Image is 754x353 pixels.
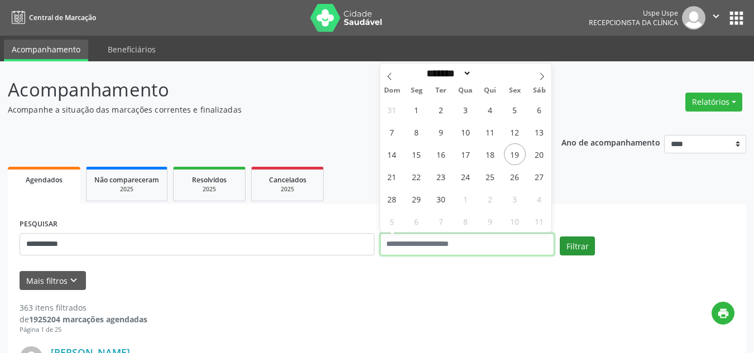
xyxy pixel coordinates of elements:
[682,6,705,30] img: img
[727,8,746,28] button: apps
[710,10,722,22] i: 
[589,18,678,27] span: Recepcionista da clínica
[455,166,477,187] span: Setembro 24, 2025
[453,87,478,94] span: Qua
[20,216,57,233] label: PESQUISAR
[381,188,403,210] span: Setembro 28, 2025
[8,8,96,27] a: Central de Marcação
[472,67,508,79] input: Year
[430,210,452,232] span: Outubro 7, 2025
[4,40,88,61] a: Acompanhamento
[430,143,452,165] span: Setembro 16, 2025
[430,99,452,120] span: Setembro 2, 2025
[479,143,501,165] span: Setembro 18, 2025
[504,188,526,210] span: Outubro 3, 2025
[20,302,147,313] div: 363 itens filtrados
[269,175,306,185] span: Cancelados
[381,210,403,232] span: Outubro 5, 2025
[406,143,428,165] span: Setembro 15, 2025
[20,313,147,325] div: de
[406,210,428,232] span: Outubro 6, 2025
[192,175,227,185] span: Resolvidos
[26,175,63,185] span: Agendados
[479,99,501,120] span: Setembro 4, 2025
[685,93,742,112] button: Relatórios
[717,307,729,320] i: print
[94,175,159,185] span: Não compareceram
[404,87,429,94] span: Seg
[479,210,501,232] span: Outubro 9, 2025
[430,166,452,187] span: Setembro 23, 2025
[479,188,501,210] span: Outubro 2, 2025
[529,166,550,187] span: Setembro 27, 2025
[529,188,550,210] span: Outubro 4, 2025
[381,121,403,143] span: Setembro 7, 2025
[406,99,428,120] span: Setembro 1, 2025
[20,325,147,335] div: Página 1 de 25
[561,135,660,149] p: Ano de acompanhamento
[29,314,147,325] strong: 1925204 marcações agendadas
[94,185,159,194] div: 2025
[478,87,502,94] span: Qui
[712,302,734,325] button: print
[504,143,526,165] span: Setembro 19, 2025
[406,121,428,143] span: Setembro 8, 2025
[504,121,526,143] span: Setembro 12, 2025
[381,99,403,120] span: Agosto 31, 2025
[455,143,477,165] span: Setembro 17, 2025
[455,210,477,232] span: Outubro 8, 2025
[8,76,525,104] p: Acompanhamento
[705,6,727,30] button: 
[406,188,428,210] span: Setembro 29, 2025
[479,166,501,187] span: Setembro 25, 2025
[430,121,452,143] span: Setembro 9, 2025
[381,143,403,165] span: Setembro 14, 2025
[527,87,551,94] span: Sáb
[20,271,86,291] button: Mais filtroskeyboard_arrow_down
[529,121,550,143] span: Setembro 13, 2025
[380,87,405,94] span: Dom
[429,87,453,94] span: Ter
[381,166,403,187] span: Setembro 21, 2025
[100,40,164,59] a: Beneficiários
[529,210,550,232] span: Outubro 11, 2025
[455,188,477,210] span: Outubro 1, 2025
[455,99,477,120] span: Setembro 3, 2025
[29,13,96,22] span: Central de Marcação
[529,143,550,165] span: Setembro 20, 2025
[455,121,477,143] span: Setembro 10, 2025
[260,185,315,194] div: 2025
[423,67,472,79] select: Month
[181,185,237,194] div: 2025
[504,99,526,120] span: Setembro 5, 2025
[560,236,595,255] button: Filtrar
[589,8,678,18] div: Uspe Uspe
[406,166,428,187] span: Setembro 22, 2025
[8,104,525,115] p: Acompanhe a situação das marcações correntes e finalizadas
[502,87,527,94] span: Sex
[479,121,501,143] span: Setembro 11, 2025
[529,99,550,120] span: Setembro 6, 2025
[430,188,452,210] span: Setembro 30, 2025
[68,274,80,287] i: keyboard_arrow_down
[504,166,526,187] span: Setembro 26, 2025
[504,210,526,232] span: Outubro 10, 2025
